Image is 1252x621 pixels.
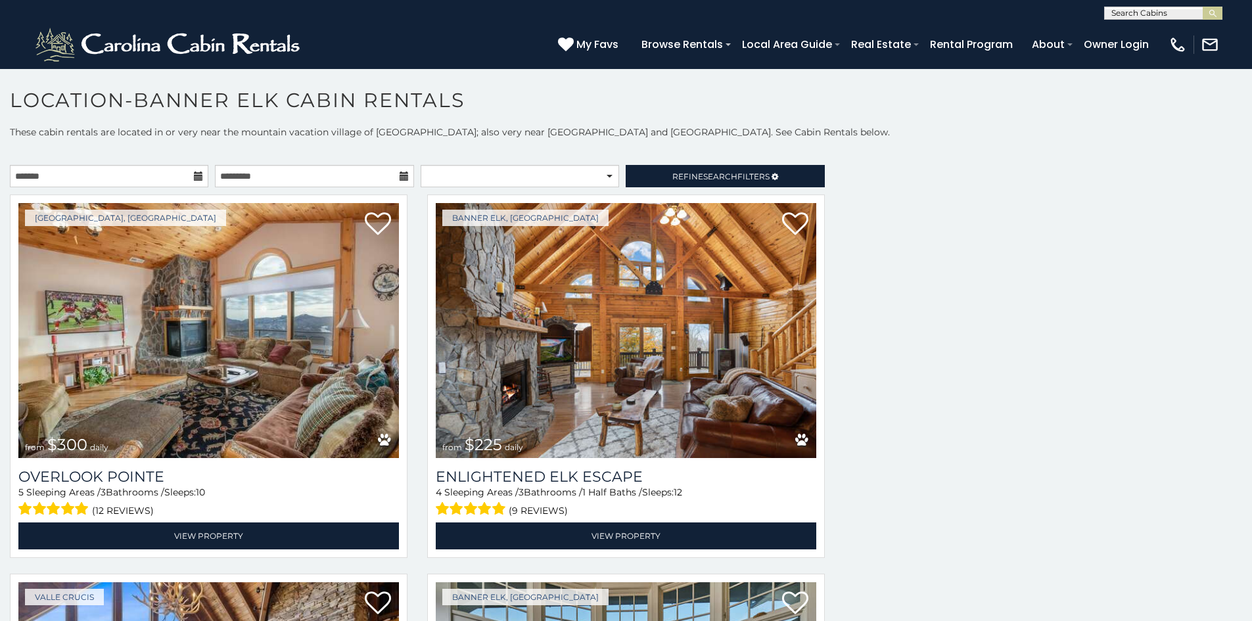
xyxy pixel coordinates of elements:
a: Rental Program [923,33,1019,56]
span: from [442,442,462,452]
a: Banner Elk, [GEOGRAPHIC_DATA] [442,589,609,605]
span: 3 [519,486,524,498]
span: 12 [674,486,682,498]
a: Add to favorites [365,590,391,618]
span: (9 reviews) [509,502,568,519]
a: Add to favorites [782,211,808,239]
a: from $225 daily [436,203,816,458]
a: My Favs [558,36,622,53]
span: $225 [465,435,502,454]
div: Sleeping Areas / Bathrooms / Sleeps: [436,486,816,519]
span: 10 [196,486,205,498]
span: 1 Half Baths / [582,486,642,498]
span: daily [90,442,108,452]
a: Banner Elk, [GEOGRAPHIC_DATA] [442,210,609,226]
span: Search [703,172,737,181]
img: 1714395339_thumbnail.jpeg [18,203,399,458]
span: Refine Filters [672,172,770,181]
span: 3 [101,486,106,498]
img: phone-regular-white.png [1169,35,1187,54]
span: 4 [436,486,442,498]
a: About [1025,33,1071,56]
img: White-1-2.png [33,25,306,64]
a: RefineSearchFilters [626,165,824,187]
span: (12 reviews) [92,502,154,519]
img: mail-regular-white.png [1201,35,1219,54]
span: $300 [47,435,87,454]
a: Add to favorites [782,590,808,618]
span: daily [505,442,523,452]
a: View Property [436,522,816,549]
span: 5 [18,486,24,498]
a: Add to favorites [365,211,391,239]
span: from [25,442,45,452]
a: Real Estate [845,33,917,56]
a: Overlook Pointe [18,468,399,486]
img: 1714399476_thumbnail.jpeg [436,203,816,458]
a: Owner Login [1077,33,1155,56]
a: Browse Rentals [635,33,730,56]
div: Sleeping Areas / Bathrooms / Sleeps: [18,486,399,519]
a: View Property [18,522,399,549]
span: My Favs [576,36,618,53]
a: from $300 daily [18,203,399,458]
a: [GEOGRAPHIC_DATA], [GEOGRAPHIC_DATA] [25,210,226,226]
a: Valle Crucis [25,589,104,605]
a: Local Area Guide [735,33,839,56]
a: Enlightened Elk Escape [436,468,816,486]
